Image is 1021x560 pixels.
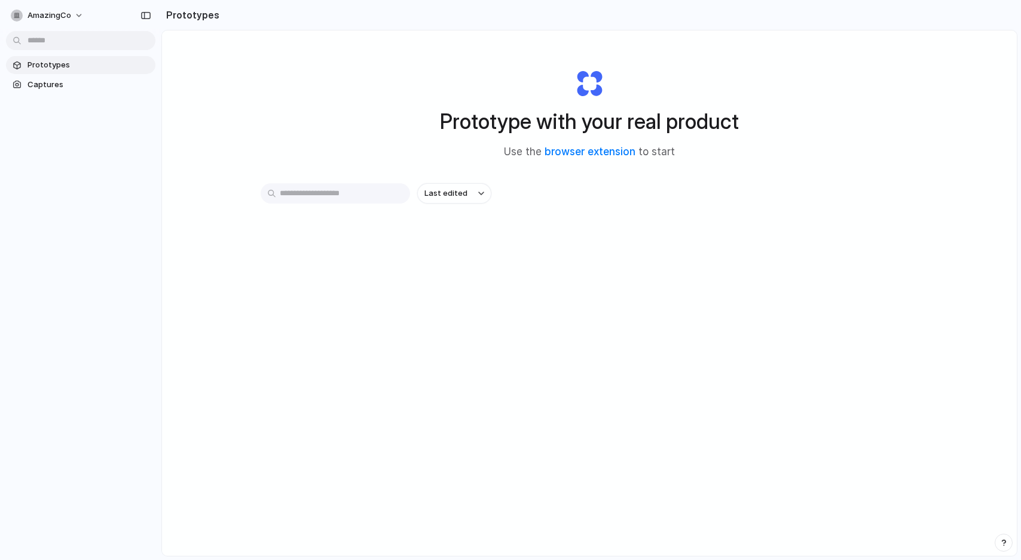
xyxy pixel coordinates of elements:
h2: Prototypes [161,8,219,22]
a: browser extension [545,146,635,158]
a: Prototypes [6,56,155,74]
a: Captures [6,76,155,94]
h1: Prototype with your real product [440,106,739,137]
span: Captures [27,79,151,91]
button: Last edited [417,183,491,204]
button: AmazingCo [6,6,90,25]
span: AmazingCo [27,10,71,21]
span: Prototypes [27,59,151,71]
span: Last edited [424,187,467,199]
span: Use the to start [504,144,675,160]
